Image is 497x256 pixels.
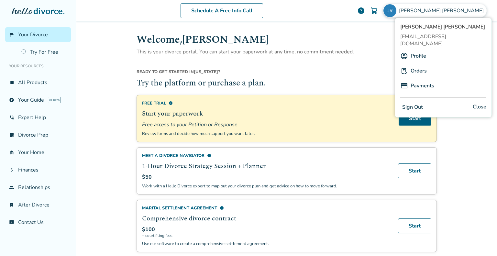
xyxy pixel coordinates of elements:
a: attach_moneyFinances [5,162,71,177]
span: Your Divorce [18,31,48,38]
span: [PERSON_NAME] [PERSON_NAME] [399,7,486,14]
a: garage_homeYour Home [5,145,71,160]
p: Use our software to create a comprehensive settlement agreement. [142,241,390,247]
div: Marital Settlement Agreement [142,205,390,211]
span: info [220,206,224,210]
li: Your Resources [5,60,71,72]
a: bookmark_checkAfter Divorce [5,197,71,212]
iframe: Chat Widget [465,225,497,256]
img: A [400,52,408,60]
a: chat_infoContact Us [5,215,71,230]
h2: 1-Hour Divorce Strategy Session + Planner [142,161,390,171]
span: + court filing fees [142,233,390,238]
span: garage_home [9,150,14,155]
a: groupRelationships [5,180,71,195]
span: [EMAIL_ADDRESS][DOMAIN_NAME] [400,33,486,47]
a: phone_in_talkExpert Help [5,110,71,125]
p: Work with a Hello Divorce expert to map out your divorce plan and get advice on how to move forward. [142,183,390,189]
span: $50 [142,173,152,181]
a: list_alt_checkDivorce Prep [5,128,71,142]
img: Cart [370,7,378,15]
span: group [9,185,14,190]
h2: Start your paperwork [142,109,391,118]
a: Schedule A Free Info Call [181,3,263,18]
img: P [400,82,408,90]
span: Close [473,103,486,112]
div: Meet a divorce navigator [142,153,390,159]
a: Payments [411,80,434,92]
a: Start [398,218,431,233]
span: [PERSON_NAME] [PERSON_NAME] [400,23,486,30]
a: flag_2Your Divorce [5,27,71,42]
p: Review forms and decide how much support you want later. [142,131,391,137]
span: $100 [142,226,155,233]
span: info [169,101,173,105]
img: jenniferrenee926@gmail.com [383,4,396,17]
span: phone_in_talk [9,115,14,120]
div: [US_STATE] ? [137,69,437,77]
span: view_list [9,80,14,85]
span: explore [9,97,14,103]
h2: Try the platform or purchase a plan. [137,77,437,90]
span: Free access to your Petition or Response [142,121,391,128]
a: Try For Free [17,45,71,60]
span: list_alt_check [9,132,14,138]
p: This is your divorce portal. You can start your paperwork at any time, no commitment needed. [137,48,437,56]
span: flag_2 [9,32,14,37]
a: Start [398,163,431,178]
a: Orders [411,65,427,77]
div: Free Trial [142,100,391,106]
h1: Welcome, [PERSON_NAME] [137,32,437,48]
a: Start [399,111,431,126]
span: info [207,153,211,158]
span: Ready to get started in [137,69,194,75]
span: bookmark_check [9,202,14,207]
button: Sign Out [400,103,425,112]
a: Profile [411,50,426,62]
a: view_listAll Products [5,75,71,90]
h2: Comprehensive divorce contract [142,214,390,223]
img: P [400,67,408,75]
span: chat_info [9,220,14,225]
a: exploreYour GuideAI beta [5,93,71,107]
span: attach_money [9,167,14,173]
a: help [357,7,365,15]
span: AI beta [48,97,61,103]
